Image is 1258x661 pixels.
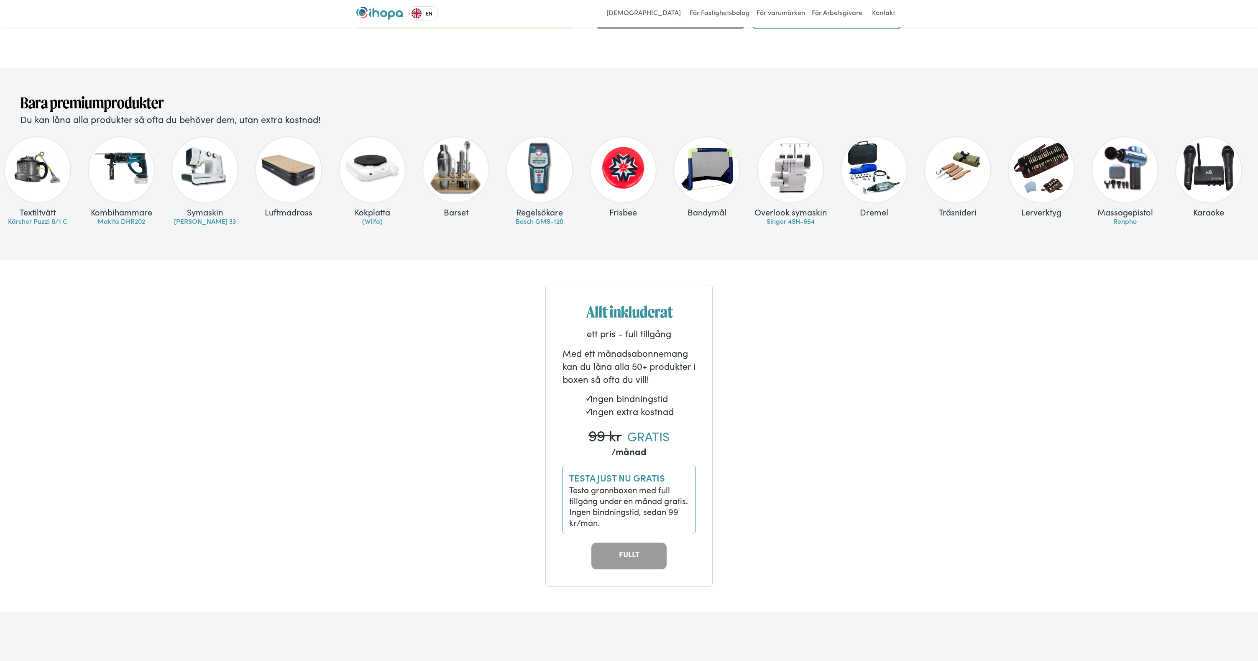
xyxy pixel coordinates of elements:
[602,7,685,20] a: [DEMOGRAPHIC_DATA]
[563,347,695,385] p: Med ett månadsabonnemang kan du låna alla 50+ produkter i boxen så ofta du vill!
[516,216,563,225] a: Bosch GMS-120
[749,208,832,217] div: Overlook symaskin
[1000,208,1083,217] div: Lerverktyg
[362,216,383,225] a: (Wilfa)
[409,6,438,20] div: Language
[585,392,674,418] p: Ingen bindningstid Ingen extra kostnad
[587,327,671,340] p: ett pris - full tillgång
[591,543,667,569] a: FULLT
[688,7,752,20] a: För Fastighetsbolag
[498,208,581,217] div: Regelsökare
[174,216,236,225] a: [PERSON_NAME] 33
[665,208,749,217] div: Bandymål
[611,445,647,458] strong: /månad
[79,208,163,217] div: Kombihammare
[569,484,689,528] div: Testa grannboxen med full tillgång under en månad gratis. Ingen bindningstid, sedan 99 kr/mån.
[330,208,414,217] div: Kokplatta
[8,216,67,225] a: Kärcher Puzzi 8/1 C
[414,208,498,217] div: Barset
[754,7,807,20] a: För varumärken
[585,405,590,418] strong: ✓
[767,216,815,225] a: Singer 4SH-654
[588,425,622,445] p: 99 kr
[163,208,247,217] div: Symaskin
[622,430,670,443] strong: GRATIS
[20,113,1238,126] p: Du kan låna alla produkter så ofta du behöver dem, utan extra kostnad!
[867,7,900,20] a: Kontakt
[97,216,145,225] a: Makita DHR202
[586,302,672,321] strong: Allt inkluderat
[20,93,1238,113] h1: Bara premiumprodukter
[569,471,689,484] p: TESTA JUST NU GRATIS
[916,208,1000,217] div: Träsnideri
[356,7,403,20] a: home
[585,392,590,405] strong: ✓
[832,208,916,217] div: Dremel
[1113,216,1137,225] a: Renpho
[409,6,438,20] aside: Language selected: English
[810,7,864,20] a: För Arbetsgivare
[410,7,437,20] a: EN
[1167,208,1250,217] div: Karaoke
[247,208,330,217] div: Luftmadrass
[356,7,403,20] img: ihopa logo
[1083,208,1167,217] div: Massagepistol
[581,208,665,217] div: Frisbee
